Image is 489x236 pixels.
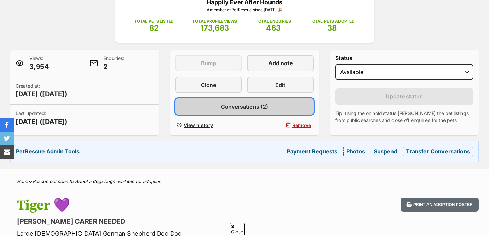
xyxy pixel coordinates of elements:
[192,18,237,24] p: TOTAL PROFILE VIEWS
[17,198,298,213] h1: Tiger 💜
[266,23,281,32] span: 463
[292,122,311,129] span: Remove
[284,147,340,156] a: Payment Requests
[335,55,473,61] label: Status
[335,110,473,124] p: Tip: using the on hold status [PERSON_NAME] the pet listings from public searches and close off e...
[201,81,216,89] span: Clone
[104,179,161,184] a: Dogs available for adoption
[29,55,49,71] p: Views:
[103,62,124,71] span: 2
[247,55,313,71] a: Add note
[33,179,72,184] a: Rescue pet search
[16,117,67,126] span: [DATE] ([DATE])
[403,147,473,156] a: Transfer Conversations
[134,18,174,24] p: TOTAL PETS LISTED
[327,23,337,32] span: 38
[200,23,229,32] span: 173,683
[149,23,159,32] span: 82
[175,77,242,93] a: Clone
[125,7,364,13] p: A member of PetRescue since [DATE] 🎉
[103,55,124,71] p: Enquiries:
[343,147,368,156] a: Photos
[230,223,245,235] span: Close
[275,81,285,89] span: Edit
[175,98,313,115] a: Conversations (2)
[16,110,67,126] p: Last updated:
[16,83,67,99] p: Created at:
[268,59,293,67] span: Add note
[256,18,291,24] p: TOTAL ENQUIRIES
[371,147,400,156] a: Suspend
[175,120,242,130] a: View history
[16,148,80,155] strong: PetRescue Admin Tools
[16,89,67,99] span: [DATE] ([DATE])
[386,92,423,101] span: Update status
[247,77,313,93] a: Edit
[17,179,30,184] a: Home
[310,18,355,24] p: TOTAL PETS ADOPTED
[184,122,213,129] span: View history
[29,62,49,71] span: 3,954
[201,59,216,67] span: Bump
[335,88,473,105] button: Update status
[401,198,479,212] button: Print an adoption poster
[247,120,313,130] button: Remove
[17,217,298,226] p: [PERSON_NAME] CARER NEEDED
[175,55,242,71] button: Bump
[75,179,101,184] a: Adopt a dog
[221,103,268,111] span: Conversations (2)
